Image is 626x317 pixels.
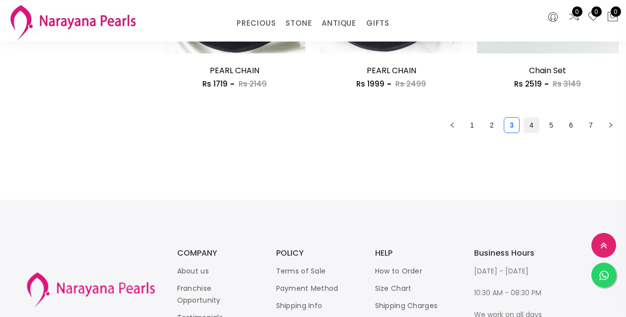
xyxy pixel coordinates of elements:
[603,117,619,133] li: Next Page
[210,65,259,76] a: PEARL CHAIN
[607,11,619,24] button: 0
[474,249,553,257] h3: Business Hours
[474,287,553,299] p: 10:30 AM - 08:30 PM
[524,117,539,133] li: 4
[603,117,619,133] button: right
[514,79,542,89] span: Rs 2519
[553,79,581,89] span: Rs 3149
[563,117,579,133] li: 6
[276,266,326,276] a: Terms of Sale
[591,6,602,17] span: 0
[375,266,423,276] a: How to Order
[366,16,389,31] a: GIFTS
[202,79,228,89] span: Rs 1719
[544,118,559,133] a: 5
[611,6,621,17] span: 0
[444,117,460,133] li: Previous Page
[484,118,499,133] a: 2
[286,16,312,31] a: STONE
[465,118,480,133] a: 1
[474,265,553,277] p: [DATE] - [DATE]
[529,65,566,76] a: Chain Set
[395,79,426,89] span: Rs 2499
[608,122,614,128] span: right
[237,16,276,31] a: PRECIOUS
[276,249,355,257] h3: POLICY
[444,117,460,133] button: left
[356,79,385,89] span: Rs 1999
[564,118,578,133] a: 6
[568,11,580,24] a: 0
[276,283,338,293] a: Payment Method
[177,266,209,276] a: About us
[587,11,599,24] a: 0
[504,118,519,133] a: 3
[583,118,598,133] a: 7
[239,79,267,89] span: Rs 2149
[583,117,599,133] li: 7
[464,117,480,133] li: 1
[367,65,416,76] a: PEARL CHAIN
[543,117,559,133] li: 5
[375,301,438,311] a: Shipping Charges
[449,122,455,128] span: left
[524,118,539,133] a: 4
[276,301,323,311] a: Shipping Info
[504,117,520,133] li: 3
[572,6,582,17] span: 0
[375,249,454,257] h3: HELP
[375,283,412,293] a: Size Chart
[322,16,356,31] a: ANTIQUE
[177,283,221,305] a: Franchise Opportunity
[177,249,256,257] h3: COMPANY
[484,117,500,133] li: 2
